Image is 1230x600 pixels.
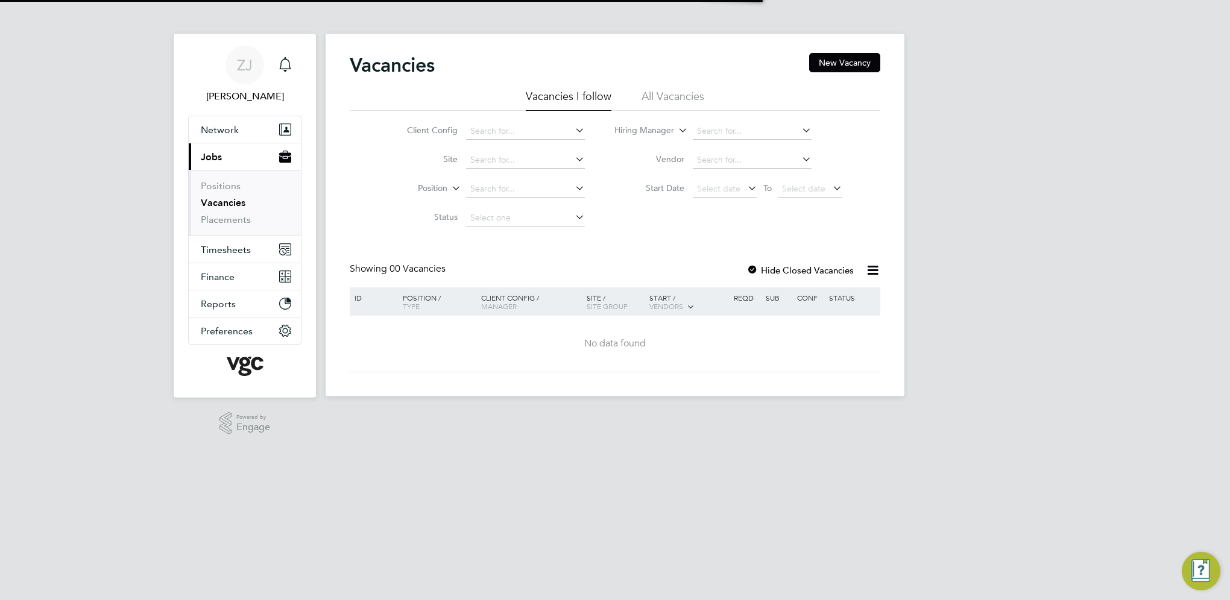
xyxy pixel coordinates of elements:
div: Position / [394,287,478,316]
span: Timesheets [201,244,251,255]
span: Jobs [201,151,222,163]
span: Select date [697,183,740,194]
input: Search for... [466,152,585,169]
button: Network [189,116,301,143]
input: Search for... [693,152,812,169]
span: Vendors [649,301,683,311]
h2: Vacancies [350,53,435,77]
span: 00 Vacancies [389,263,446,275]
span: Powered by [236,412,270,422]
input: Search for... [466,123,585,140]
div: Status [826,287,878,308]
a: Powered byEngage [219,412,271,435]
div: Site / [584,287,647,316]
a: Go to home page [188,357,301,376]
button: Preferences [189,317,301,344]
label: Site [388,154,458,164]
a: Vacancies [201,197,245,208]
input: Search for... [466,181,585,198]
input: Select one [466,210,585,227]
span: Zoe James [188,89,301,104]
label: Vendor [615,154,684,164]
button: New Vacancy [809,53,880,72]
div: ID [352,287,394,308]
input: Search for... [693,123,812,140]
a: Placements [201,214,251,225]
nav: Main navigation [174,34,316,398]
label: Position [378,183,447,195]
label: Client Config [388,125,458,136]
button: Engage Resource Center [1182,552,1220,590]
span: Reports [201,298,236,310]
button: Reports [189,290,301,317]
a: Positions [201,180,241,192]
div: Reqd [731,287,762,308]
div: Conf [794,287,825,308]
div: Showing [350,263,448,275]
span: Preferences [201,325,253,337]
span: Engage [236,422,270,433]
div: Start / [646,287,731,317]
label: Hide Closed Vacancies [746,264,854,276]
label: Hiring Manager [605,125,674,137]
span: Finance [201,271,235,283]
span: ZJ [237,57,253,73]
span: Type [403,301,420,311]
span: Network [201,124,239,136]
li: All Vacancies [642,89,704,111]
span: Select date [782,183,825,194]
button: Finance [189,263,301,290]
label: Status [388,211,458,222]
img: vgcgroup-logo-retina.png [227,357,263,376]
div: Jobs [189,170,301,236]
button: Timesheets [189,236,301,263]
span: To [760,180,775,196]
span: Site Group [587,301,628,311]
li: Vacancies I follow [526,89,611,111]
span: Manager [481,301,517,311]
label: Start Date [615,183,684,193]
div: Client Config / [478,287,584,316]
div: Sub [763,287,794,308]
div: No data found [352,337,878,350]
button: Jobs [189,143,301,170]
a: ZJ[PERSON_NAME] [188,46,301,104]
